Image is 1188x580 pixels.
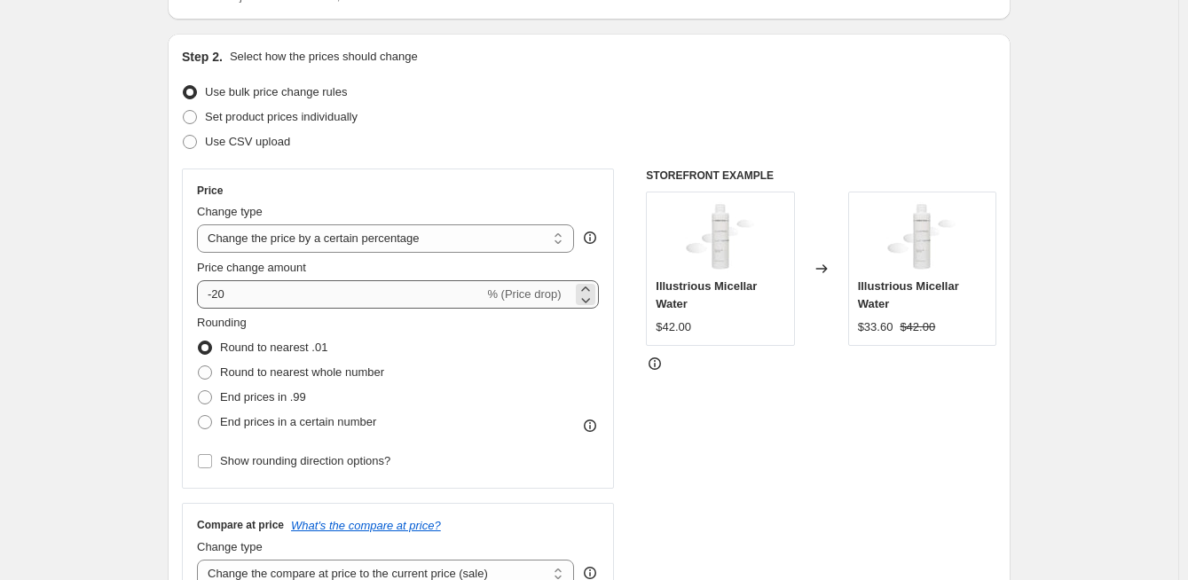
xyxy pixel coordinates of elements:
span: Set product prices individually [205,110,358,123]
img: CHR542_80x.jpg [685,201,756,272]
button: What's the compare at price? [291,519,441,532]
div: help [581,229,599,247]
span: Round to nearest whole number [220,365,384,379]
h2: Step 2. [182,48,223,66]
span: % (Price drop) [487,287,561,301]
span: Change type [197,540,263,553]
span: Use bulk price change rules [205,85,347,98]
span: Rounding [197,316,247,329]
span: Illustrious Micellar Water [656,279,757,310]
div: $33.60 [858,318,893,336]
span: Change type [197,205,263,218]
span: End prices in .99 [220,390,306,404]
span: Round to nearest .01 [220,341,327,354]
span: Use CSV upload [205,135,290,148]
h3: Compare at price [197,518,284,532]
span: End prices in a certain number [220,415,376,428]
strike: $42.00 [900,318,935,336]
span: Illustrious Micellar Water [858,279,959,310]
span: Show rounding direction options? [220,454,390,467]
h3: Price [197,184,223,198]
div: $42.00 [656,318,691,336]
p: Select how the prices should change [230,48,418,66]
input: -15 [197,280,484,309]
span: Price change amount [197,261,306,274]
h6: STOREFRONT EXAMPLE [646,169,996,183]
img: CHR542_80x.jpg [886,201,957,272]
